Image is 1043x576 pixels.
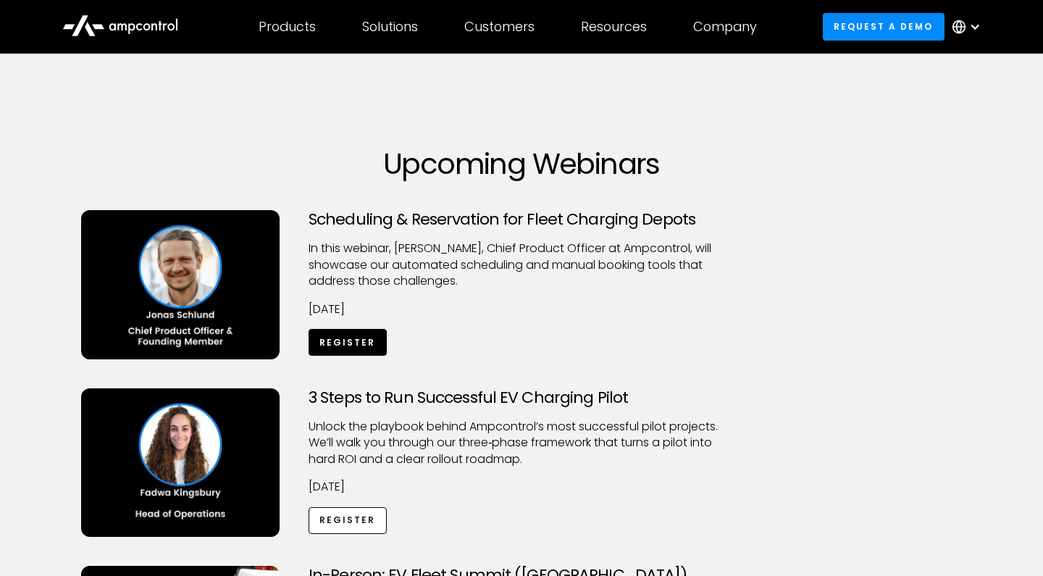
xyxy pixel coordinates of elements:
p: ​In this webinar, [PERSON_NAME], Chief Product Officer at Ampcontrol, will showcase our automated... [309,241,734,289]
a: Register [309,329,387,356]
div: Resources [581,19,647,35]
h3: 3 Steps to Run Successful EV Charging Pilot [309,388,734,407]
div: Company [693,19,757,35]
div: Customers [464,19,535,35]
div: Solutions [362,19,418,35]
div: Products [259,19,316,35]
a: Register [309,507,387,534]
h1: Upcoming Webinars [81,146,962,181]
h3: Scheduling & Reservation for Fleet Charging Depots [309,210,734,229]
p: Unlock the playbook behind Ampcontrol’s most successful pilot projects. We’ll walk you through ou... [309,419,734,467]
p: [DATE] [309,479,734,495]
p: [DATE] [309,301,734,317]
a: Request a demo [823,13,944,40]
